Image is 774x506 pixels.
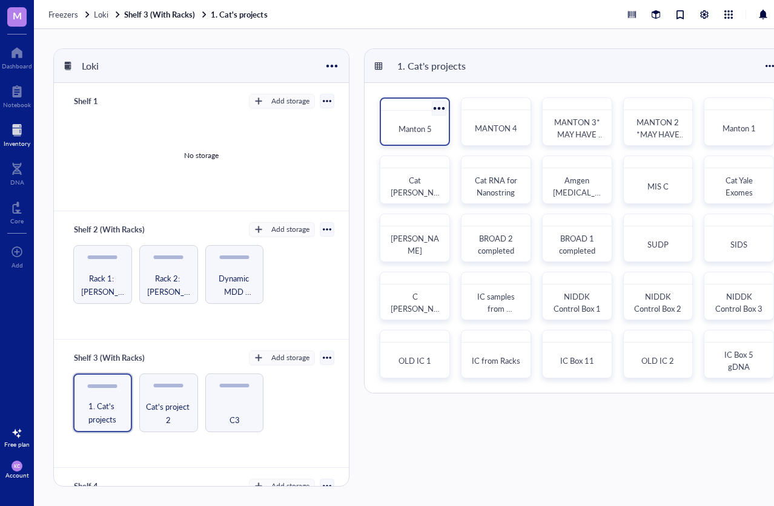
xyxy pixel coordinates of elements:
span: NIDDK Control Box 3 [715,291,762,314]
div: Inventory [4,140,30,147]
div: Account [5,471,29,479]
span: OLD IC 2 [641,355,674,366]
span: C3 [230,413,240,427]
span: IC samples from Columbia box 1 [473,291,521,338]
span: BROAD 2 completed [478,232,515,256]
div: Shelf 2 (With Racks) [68,221,150,238]
span: IC Box 11 [560,355,594,366]
span: Loki [94,8,108,20]
span: MIS C [647,180,669,192]
span: Cat's project 2 [145,400,193,427]
span: Dynamic MDD [PERSON_NAME] Boxes (to the right of the racks) [211,272,259,298]
div: Add storage [271,481,309,491]
div: Add [12,261,23,269]
div: Dashboard [2,62,32,70]
span: C [PERSON_NAME] IC samples #1 [391,291,440,338]
span: Manton 5 [399,123,432,134]
a: Shelf 3 (With Racks)1. Cat's projects [124,9,270,20]
span: [PERSON_NAME] [391,232,439,256]
button: Add storage [249,94,315,108]
span: M [13,8,22,23]
div: Notebook [3,101,31,108]
button: Add storage [249,222,315,237]
span: OLD IC 1 [399,355,431,366]
a: Inventory [4,120,30,147]
span: KC [14,463,21,468]
a: Notebook [3,82,31,108]
span: Rack 1: [PERSON_NAME]/[PERSON_NAME] Lab (EPICenter) [79,272,127,298]
span: Cat Yale Exomes [726,174,755,198]
span: Manton 1 [723,122,756,134]
span: Rack 2: [PERSON_NAME]/[PERSON_NAME] Lab (EPICenter) [145,272,193,298]
div: Shelf 4 [68,478,141,494]
div: 1. Cat's projects [392,56,471,76]
span: MANTON 3* MAY HAVE BEEN IN -0 THAT FAILED FOR UP TO 72 HOURS [552,116,604,188]
span: SUDP [647,238,669,250]
span: IC from Racks [472,355,520,366]
span: BROAD 1 completed [559,232,596,256]
a: DNA [10,159,24,186]
span: Freezers [48,8,78,20]
span: SIDS [730,238,747,250]
span: NIDDK Control Box 2 [634,291,681,314]
div: DNA [10,179,24,186]
button: Add storage [249,479,315,493]
span: Cat [PERSON_NAME] Random Samples [391,174,440,222]
div: Add storage [271,224,309,235]
button: Add storage [249,350,315,365]
span: NIDDK Control Box 1 [554,291,601,314]
span: IC Box 5 gDNA [724,349,755,372]
span: 1. Cat's projects [79,399,126,426]
a: Dashboard [2,43,32,70]
a: Core [10,198,24,225]
a: Freezers [48,9,91,20]
div: Add storage [271,96,309,107]
div: Free plan [4,441,30,448]
div: Shelf 1 [68,93,141,110]
div: No storage [184,150,219,161]
span: MANTON 4 [475,122,517,134]
span: Amgen [MEDICAL_DATA] RNA *was in -80 freezer that failed [553,174,601,246]
div: Add storage [271,352,309,363]
div: Shelf 3 (With Racks) [68,349,150,366]
div: Loki [76,56,149,76]
span: Cat RNA for Nanostring [475,174,519,198]
a: Loki [94,9,122,20]
div: Core [10,217,24,225]
span: MANTON 2 *MAY HAVE BEEN IN -80 THAT FAILED FOR UP TO 72 HOURS [633,116,686,188]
